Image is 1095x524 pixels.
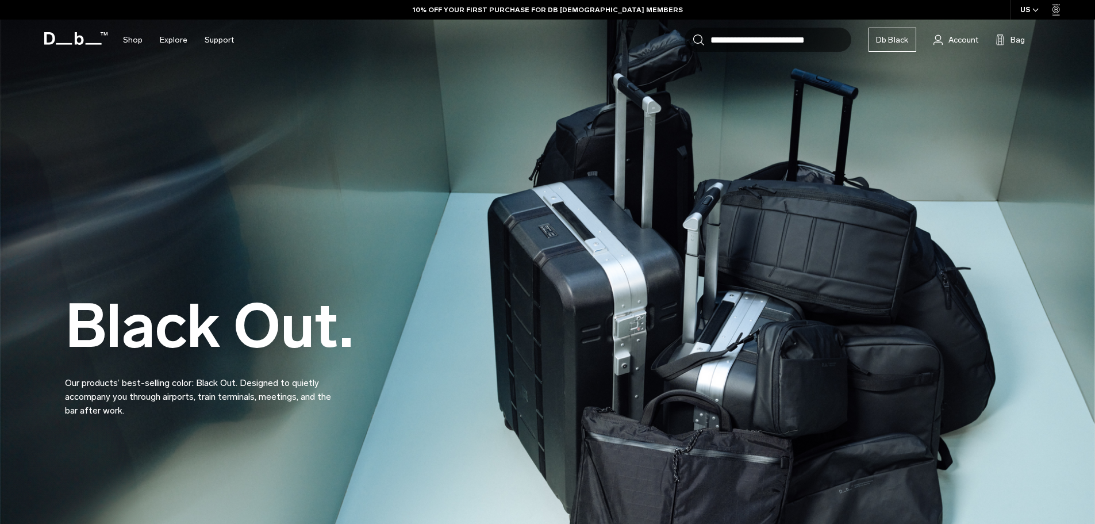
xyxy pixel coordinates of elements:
[948,34,978,46] span: Account
[205,20,234,60] a: Support
[1011,34,1025,46] span: Bag
[933,33,978,47] a: Account
[413,5,683,15] a: 10% OFF YOUR FIRST PURCHASE FOR DB [DEMOGRAPHIC_DATA] MEMBERS
[123,20,143,60] a: Shop
[160,20,187,60] a: Explore
[65,296,354,357] h2: Black Out.
[996,33,1025,47] button: Bag
[114,20,243,60] nav: Main Navigation
[869,28,916,52] a: Db Black
[65,362,341,418] p: Our products’ best-selling color: Black Out. Designed to quietly accompany you through airports, ...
